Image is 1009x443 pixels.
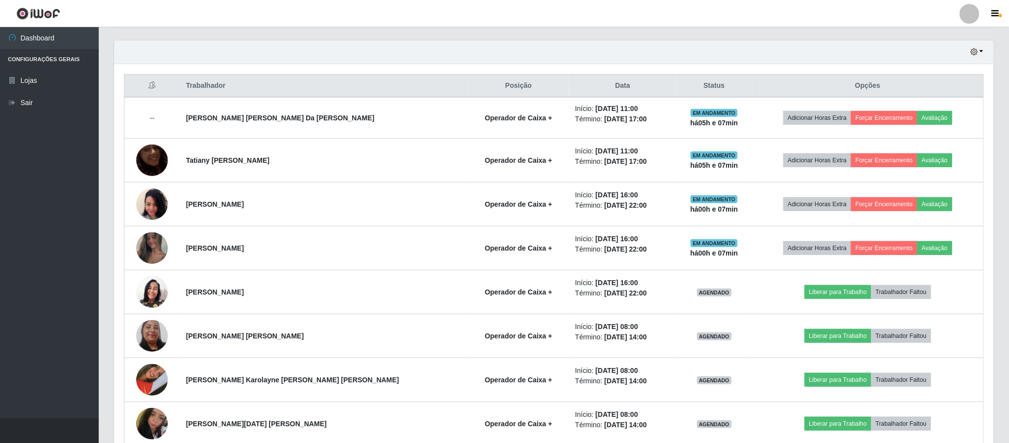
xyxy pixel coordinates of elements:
time: [DATE] 22:00 [604,201,647,209]
img: CoreUI Logo [16,7,60,20]
span: AGENDADO [697,376,732,384]
button: Liberar para Trabalho [805,417,871,431]
img: 1701346720849.jpeg [136,302,168,369]
li: Início: [575,104,670,114]
time: [DATE] 08:00 [595,323,638,331]
strong: Operador de Caixa + [485,288,552,296]
li: Término: [575,420,670,430]
li: Início: [575,322,670,332]
li: Término: [575,332,670,342]
button: Avaliação [917,111,952,125]
button: Forçar Encerramento [851,241,917,255]
li: Término: [575,288,670,298]
strong: há 00 h e 07 min [690,249,738,257]
span: EM ANDAMENTO [691,239,737,247]
time: [DATE] 22:00 [604,245,647,253]
time: [DATE] 08:00 [595,410,638,418]
button: Forçar Encerramento [851,111,917,125]
li: Término: [575,244,670,255]
time: [DATE] 14:00 [604,333,647,341]
strong: [PERSON_NAME] Karolayne [PERSON_NAME] [PERSON_NAME] [186,376,399,384]
img: 1742916086954.jpeg [136,213,168,283]
strong: há 05 h e 07 min [690,119,738,127]
strong: Operador de Caixa + [485,200,552,208]
button: Adicionar Horas Extra [783,111,851,125]
time: [DATE] 22:00 [604,289,647,297]
strong: Operador de Caixa + [485,156,552,164]
strong: Operador de Caixa + [485,376,552,384]
strong: Operador de Caixa + [485,114,552,122]
button: Trabalhador Faltou [871,373,931,387]
strong: [PERSON_NAME][DATE] [PERSON_NAME] [186,420,327,428]
strong: Operador de Caixa + [485,244,552,252]
button: Adicionar Horas Extra [783,241,851,255]
button: Forçar Encerramento [851,153,917,167]
span: EM ANDAMENTO [691,151,737,159]
time: [DATE] 11:00 [595,105,638,112]
time: [DATE] 11:00 [595,147,638,155]
span: EM ANDAMENTO [691,195,737,203]
strong: Tatiany [PERSON_NAME] [186,156,270,164]
button: Trabalhador Faltou [871,417,931,431]
li: Término: [575,114,670,124]
li: Início: [575,190,670,200]
li: Término: [575,156,670,167]
strong: [PERSON_NAME] [PERSON_NAME] Da [PERSON_NAME] [186,114,375,122]
li: Início: [575,146,670,156]
button: Avaliação [917,197,952,211]
time: [DATE] 17:00 [604,157,647,165]
th: Opções [752,74,984,98]
li: Término: [575,200,670,211]
time: [DATE] 14:00 [604,421,647,429]
img: 1732041144811.jpeg [136,352,168,408]
li: Início: [575,278,670,288]
time: [DATE] 16:00 [595,279,638,287]
time: [DATE] 17:00 [604,115,647,123]
button: Trabalhador Faltou [871,285,931,299]
button: Liberar para Trabalho [805,285,871,299]
span: AGENDADO [697,332,732,340]
button: Avaliação [917,153,952,167]
th: Posição [468,74,569,98]
strong: Operador de Caixa + [485,420,552,428]
li: Início: [575,234,670,244]
button: Adicionar Horas Extra [783,153,851,167]
th: Status [676,74,752,98]
th: Data [569,74,676,98]
span: EM ANDAMENTO [691,109,737,117]
button: Trabalhador Faltou [871,329,931,343]
time: [DATE] 16:00 [595,235,638,243]
button: Liberar para Trabalho [805,373,871,387]
strong: Operador de Caixa + [485,332,552,340]
li: Término: [575,376,670,386]
strong: há 05 h e 07 min [690,161,738,169]
span: AGENDADO [697,420,732,428]
li: Início: [575,366,670,376]
span: AGENDADO [697,289,732,296]
time: [DATE] 16:00 [595,191,638,199]
strong: [PERSON_NAME] [186,200,244,208]
time: [DATE] 14:00 [604,377,647,385]
button: Adicionar Horas Extra [783,197,851,211]
button: Avaliação [917,241,952,255]
th: Trabalhador [180,74,468,98]
img: 1721152880470.jpeg [136,132,168,188]
td: -- [124,97,180,139]
li: Início: [575,409,670,420]
strong: há 00 h e 07 min [690,205,738,213]
img: 1750686555733.jpeg [136,276,168,308]
strong: [PERSON_NAME] [PERSON_NAME] [186,332,304,340]
strong: [PERSON_NAME] [186,288,244,296]
strong: [PERSON_NAME] [186,244,244,252]
button: Forçar Encerramento [851,197,917,211]
img: 1689498452144.jpeg [136,183,168,225]
button: Liberar para Trabalho [805,329,871,343]
time: [DATE] 08:00 [595,367,638,374]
